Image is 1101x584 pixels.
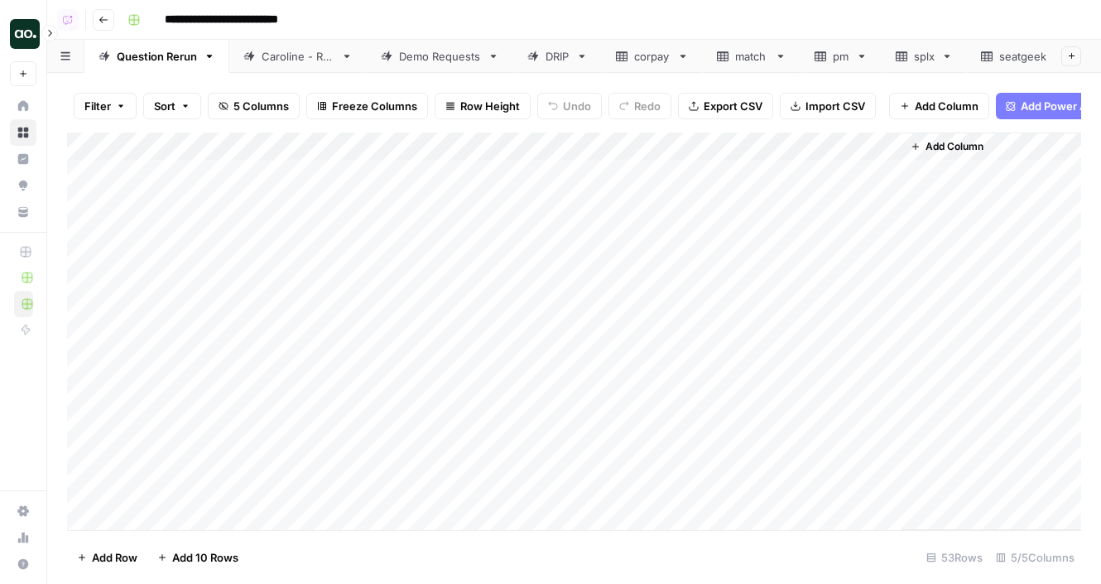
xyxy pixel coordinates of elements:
[332,98,417,114] span: Freeze Columns
[833,48,849,65] div: pm
[537,93,602,119] button: Undo
[10,146,36,172] a: Insights
[967,40,1079,73] a: seatgeek
[10,172,36,199] a: Opportunities
[10,199,36,225] a: Your Data
[74,93,137,119] button: Filter
[914,48,935,65] div: splx
[143,93,201,119] button: Sort
[10,93,36,119] a: Home
[989,544,1081,571] div: 5/5 Columns
[920,544,989,571] div: 53 Rows
[915,98,978,114] span: Add Column
[67,544,147,571] button: Add Row
[735,48,768,65] div: match
[546,48,570,65] div: DRIP
[889,93,989,119] button: Add Column
[399,48,481,65] div: Demo Requests
[882,40,967,73] a: splx
[84,40,229,73] a: Question Rerun
[801,40,882,73] a: pm
[208,93,300,119] button: 5 Columns
[147,544,248,571] button: Add 10 Rows
[92,549,137,566] span: Add Row
[563,98,591,114] span: Undo
[10,524,36,551] a: Usage
[306,93,428,119] button: Freeze Columns
[172,549,238,566] span: Add 10 Rows
[10,119,36,146] a: Browse
[233,98,289,114] span: 5 Columns
[117,48,197,65] div: Question Rerun
[602,40,703,73] a: corpay
[10,498,36,524] a: Settings
[10,19,40,49] img: Dillon Test Logo
[703,40,801,73] a: match
[229,40,367,73] a: Caroline - Run
[904,136,990,157] button: Add Column
[262,48,334,65] div: Caroline - Run
[84,98,111,114] span: Filter
[513,40,602,73] a: DRIP
[999,48,1047,65] div: seatgeek
[367,40,513,73] a: Demo Requests
[805,98,865,114] span: Import CSV
[634,48,671,65] div: corpay
[780,93,876,119] button: Import CSV
[435,93,531,119] button: Row Height
[10,551,36,577] button: Help + Support
[154,98,175,114] span: Sort
[460,98,520,114] span: Row Height
[678,93,773,119] button: Export CSV
[608,93,671,119] button: Redo
[634,98,661,114] span: Redo
[10,13,36,55] button: Workspace: Dillon Test
[704,98,762,114] span: Export CSV
[926,139,983,154] span: Add Column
